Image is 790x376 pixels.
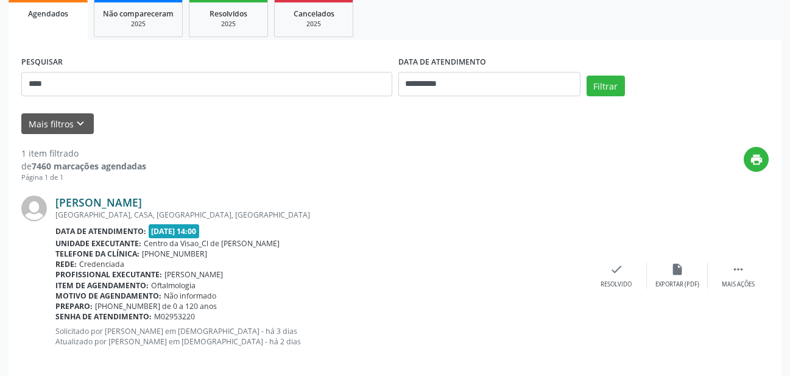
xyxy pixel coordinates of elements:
[655,280,699,289] div: Exportar (PDF)
[32,160,146,172] strong: 7460 marcações agendadas
[103,20,174,29] div: 2025
[55,259,77,269] b: Rede:
[55,280,149,291] b: Item de agendamento:
[744,147,769,172] button: print
[151,280,196,291] span: Oftalmologia
[722,280,755,289] div: Mais ações
[149,224,200,238] span: [DATE] 14:00
[398,53,486,72] label: DATA DE ATENDIMENTO
[79,259,124,269] span: Credenciada
[21,172,146,183] div: Página 1 de 1
[55,301,93,311] b: Preparo:
[74,117,87,130] i: keyboard_arrow_down
[21,53,63,72] label: PESQUISAR
[21,147,146,160] div: 1 item filtrado
[732,263,745,276] i: 
[601,280,632,289] div: Resolvido
[55,326,586,347] p: Solicitado por [PERSON_NAME] em [DEMOGRAPHIC_DATA] - há 3 dias Atualizado por [PERSON_NAME] em [D...
[142,249,207,259] span: [PHONE_NUMBER]
[21,160,146,172] div: de
[103,9,174,19] span: Não compareceram
[55,226,146,236] b: Data de atendimento:
[671,263,684,276] i: insert_drive_file
[55,269,162,280] b: Profissional executante:
[21,113,94,135] button: Mais filtroskeyboard_arrow_down
[164,269,223,280] span: [PERSON_NAME]
[587,76,625,96] button: Filtrar
[164,291,216,301] span: Não informado
[154,311,195,322] span: M02953220
[21,196,47,221] img: img
[55,249,139,259] b: Telefone da clínica:
[198,20,259,29] div: 2025
[55,238,141,249] b: Unidade executante:
[610,263,623,276] i: check
[55,196,142,209] a: [PERSON_NAME]
[55,291,161,301] b: Motivo de agendamento:
[55,210,586,220] div: [GEOGRAPHIC_DATA], CASA, [GEOGRAPHIC_DATA], [GEOGRAPHIC_DATA]
[750,153,763,166] i: print
[55,311,152,322] b: Senha de atendimento:
[95,301,217,311] span: [PHONE_NUMBER] de 0 a 120 anos
[144,238,280,249] span: Centro da Visao_Cl de [PERSON_NAME]
[28,9,68,19] span: Agendados
[210,9,247,19] span: Resolvidos
[294,9,334,19] span: Cancelados
[283,20,344,29] div: 2025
